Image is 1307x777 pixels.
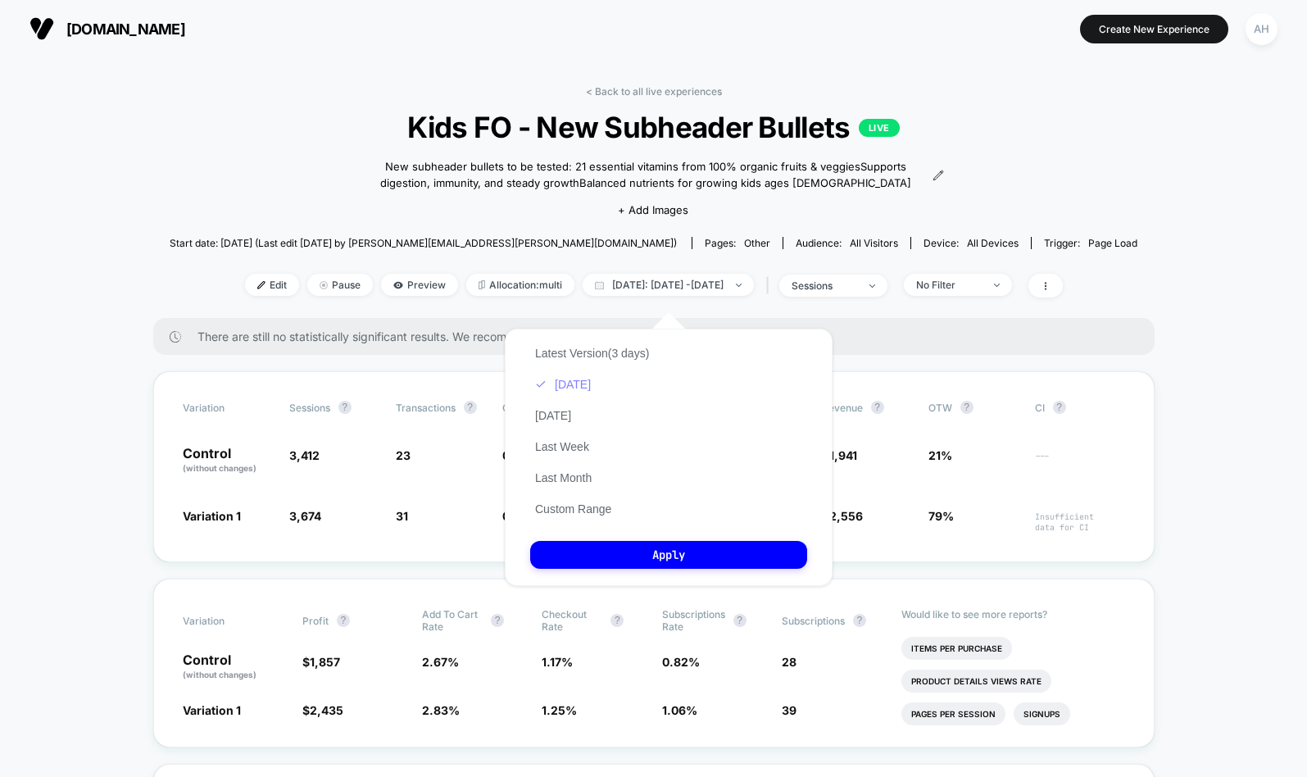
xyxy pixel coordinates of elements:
[422,608,483,633] span: Add To Cart Rate
[245,274,299,296] span: Edit
[1014,702,1070,725] li: Signups
[762,274,779,298] span: |
[530,541,807,569] button: Apply
[901,670,1051,693] li: Product Details Views Rate
[307,274,373,296] span: Pause
[183,401,273,414] span: Variation
[530,502,616,516] button: Custom Range
[901,702,1005,725] li: Pages Per Session
[530,377,596,392] button: [DATE]
[928,401,1019,414] span: OTW
[289,448,320,462] span: 3,412
[869,284,875,288] img: end
[662,703,697,717] span: 1.06 %
[829,509,863,523] span: 2,556
[618,203,688,216] span: + Add Images
[733,614,747,627] button: ?
[302,703,343,717] span: $
[25,16,190,42] button: [DOMAIN_NAME]
[1044,237,1137,249] div: Trigger:
[466,274,574,296] span: Allocation: multi
[1035,401,1125,414] span: CI
[586,85,722,98] a: < Back to all live experiences
[782,615,845,627] span: Subscriptions
[1035,451,1125,475] span: ---
[916,279,982,291] div: No Filter
[994,284,1000,287] img: end
[662,655,700,669] span: 0.82 %
[530,408,576,423] button: [DATE]
[422,655,459,669] span: 2.67 %
[583,274,754,296] span: [DATE]: [DATE] - [DATE]
[1088,237,1137,249] span: Page Load
[736,284,742,287] img: end
[302,655,340,669] span: $
[822,448,857,462] span: $
[396,402,456,414] span: Transactions
[901,608,1125,620] p: Would like to see more reports?
[66,20,185,38] span: [DOMAIN_NAME]
[183,463,256,473] span: (without changes)
[542,703,577,717] span: 1.25 %
[530,346,654,361] button: Latest Version(3 days)
[396,509,408,523] span: 31
[183,608,273,633] span: Variation
[822,509,863,523] span: $
[302,615,329,627] span: Profit
[183,509,241,523] span: Variation 1
[853,614,866,627] button: ?
[363,159,928,191] span: New subheader bullets to be tested: 21 essential vitamins from 100% organic fruits & veggiesSuppo...
[218,110,1088,144] span: Kids FO - New Subheader Bullets
[310,703,343,717] span: 2,435
[170,237,677,249] span: Start date: [DATE] (Last edit [DATE] by [PERSON_NAME][EMAIL_ADDRESS][PERSON_NAME][DOMAIN_NAME])
[289,402,330,414] span: Sessions
[542,608,602,633] span: Checkout Rate
[396,448,411,462] span: 23
[183,703,241,717] span: Variation 1
[829,448,857,462] span: 1,941
[183,670,256,679] span: (without changes)
[310,655,340,669] span: 1,857
[1080,15,1228,43] button: Create New Experience
[320,281,328,289] img: end
[1035,511,1125,533] span: Insufficient data for CI
[183,447,273,475] p: Control
[257,281,265,289] img: edit
[1241,12,1282,46] button: AH
[782,703,796,717] span: 39
[871,401,884,414] button: ?
[491,614,504,627] button: ?
[337,614,350,627] button: ?
[464,401,477,414] button: ?
[928,509,954,523] span: 79%
[928,448,952,462] span: 21%
[479,280,485,289] img: rebalance
[1053,401,1066,414] button: ?
[381,274,458,296] span: Preview
[197,329,1122,343] span: There are still no statistically significant results. We recommend waiting a few more days
[338,401,352,414] button: ?
[530,439,594,454] button: Last Week
[910,237,1031,249] span: Device:
[901,637,1012,660] li: Items Per Purchase
[29,16,54,41] img: Visually logo
[796,237,898,249] div: Audience:
[850,237,898,249] span: All Visitors
[859,119,900,137] p: LIVE
[530,470,597,485] button: Last Month
[960,401,973,414] button: ?
[595,281,604,289] img: calendar
[967,237,1019,249] span: all devices
[610,614,624,627] button: ?
[422,703,460,717] span: 2.83 %
[782,655,796,669] span: 28
[1246,13,1278,45] div: AH
[542,655,573,669] span: 1.17 %
[183,653,286,681] p: Control
[744,237,770,249] span: other
[705,237,770,249] div: Pages:
[662,608,725,633] span: Subscriptions Rate
[792,279,857,292] div: sessions
[289,509,321,523] span: 3,674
